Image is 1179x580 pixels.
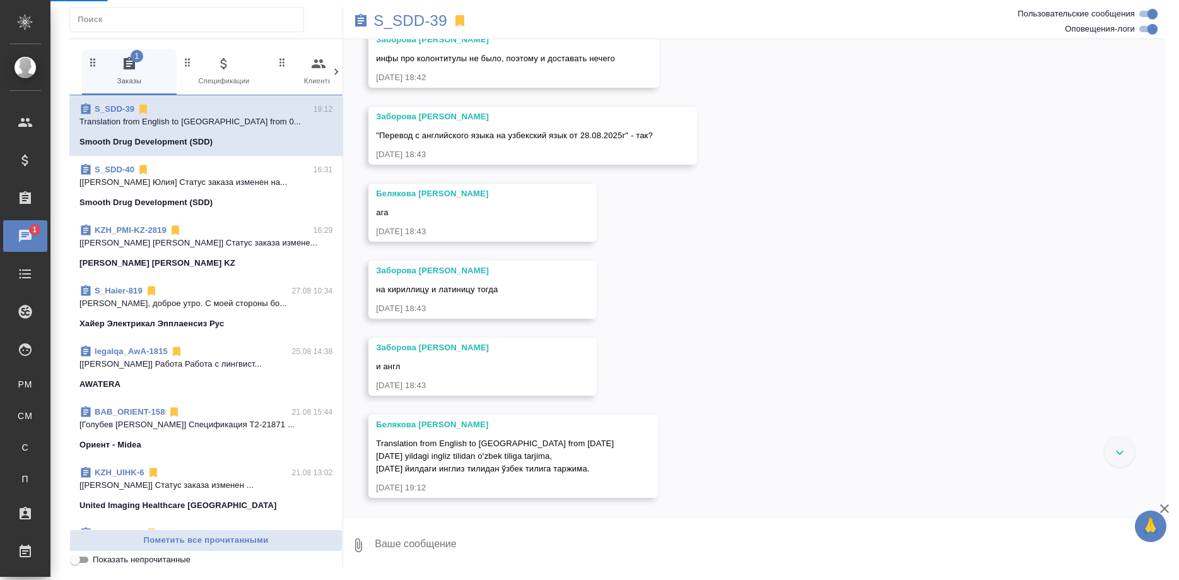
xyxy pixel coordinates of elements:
[1135,511,1166,542] button: 🙏
[182,56,194,68] svg: Зажми и перетащи, чтобы поменять порядок вкладок
[145,285,158,297] svg: Отписаться
[376,225,553,238] div: [DATE] 18:43
[87,56,172,87] span: Заказы
[276,56,361,87] span: Клиенты
[168,406,180,418] svg: Отписаться
[314,163,333,176] p: 16:31
[376,33,615,46] div: Заборова [PERSON_NAME]
[79,257,235,269] p: [PERSON_NAME] [PERSON_NAME] KZ
[376,341,553,354] div: Заборова [PERSON_NAME]
[76,533,336,548] span: Пометить все прочитанными
[69,459,343,519] div: KZH_UIHK-621.08 13:02[[PERSON_NAME]] Статус заказа изменен ...United Imaging Healthcare [GEOGRAPH...
[16,473,35,485] span: П
[95,165,134,174] a: S_SDD-40
[95,346,168,356] a: legalqa_AwA-1815
[376,208,388,217] span: ага
[79,378,120,391] p: AWATERA
[9,403,41,429] a: CM
[376,131,653,140] span: "Перевод с английского языка на узбекский язык от 28.08.2025г" - так?
[79,358,332,370] p: [[PERSON_NAME]] Работа Работа с лингвист...
[9,435,41,460] a: С
[169,224,182,237] svg: Отписаться
[1065,23,1135,35] span: Оповещения-логи
[69,519,343,580] div: S_Haier-82421.08 10:15[[PERSON_NAME] [PERSON_NAME]] Статус заказа изменен н...Хайер Электрикал Эп...
[9,466,41,492] a: П
[79,439,141,451] p: Ориент - Midea
[95,468,144,477] a: KZH_UIHK-6
[276,56,288,68] svg: Зажми и перетащи, чтобы поменять порядок вкладок
[376,439,614,473] span: Translation from English to [GEOGRAPHIC_DATA] from [DATE] [DATE] yildagi ingliz tilidan o‘zbek ti...
[79,176,332,189] p: [[PERSON_NAME] Юлия] Статус заказа изменен на...
[95,528,143,538] a: S_Haier-824
[16,378,35,391] span: PM
[3,220,47,252] a: 1
[182,56,266,87] span: Спецификации
[314,103,333,115] p: 19:12
[79,479,332,492] p: [[PERSON_NAME]] Статус заказа изменен ...
[1018,8,1135,20] span: Пользовательские сообщения
[25,223,44,236] span: 1
[69,216,343,277] div: KZH_PMI-KZ-281916:29[[PERSON_NAME] [PERSON_NAME]] Статус заказа измене...[PERSON_NAME] [PERSON_NA...
[376,362,400,371] span: и англ
[147,466,160,479] svg: Отписаться
[79,136,213,148] p: Smooth Drug Development (SDD)
[292,527,333,540] p: 21.08 10:15
[314,224,333,237] p: 16:29
[376,110,653,123] div: Заборова [PERSON_NAME]
[16,410,35,422] span: CM
[69,398,343,459] div: BAB_ORIENT-15821.08 15:44[Голубев [PERSON_NAME]] Спецификация Т2-21871 ...Ориент - Midea
[131,50,143,62] span: 1
[137,163,150,176] svg: Отписаться
[373,15,447,27] a: S_SDD-39
[137,103,150,115] svg: Отписаться
[69,156,343,216] div: S_SDD-4016:31[[PERSON_NAME] Юлия] Статус заказа изменен на...Smooth Drug Development (SDD)
[292,345,333,358] p: 25.08 14:38
[145,527,158,540] svg: Отписаться
[93,553,191,566] span: Показать непрочитанные
[9,372,41,397] a: PM
[79,499,276,512] p: United Imaging Healthcare [GEOGRAPHIC_DATA]
[79,297,332,310] p: [PERSON_NAME], доброе утро. С моей стороны бо...
[376,71,615,84] div: [DATE] 18:42
[376,148,653,161] div: [DATE] 18:43
[69,95,343,156] div: S_SDD-3919:12Translation from English to [GEOGRAPHIC_DATA] from 0...Smooth Drug Development (SDD)
[69,338,343,398] div: legalqa_AwA-181525.08 14:38[[PERSON_NAME]] Работа Работа с лингвист...AWATERA
[376,54,615,63] span: инфы про колонтитулы не было, поэтому и доставать нечего
[79,196,213,209] p: Smooth Drug Development (SDD)
[292,285,333,297] p: 27.08 10:34
[1140,513,1161,540] span: 🙏
[69,277,343,338] div: S_Haier-81927.08 10:34[PERSON_NAME], доброе утро. С моей стороны бо...Хайер Электрикал Эпплаенсиз...
[78,11,303,28] input: Поиск
[16,441,35,454] span: С
[79,115,332,128] p: Translation from English to [GEOGRAPHIC_DATA] from 0...
[95,225,167,235] a: KZH_PMI-KZ-2819
[79,237,332,249] p: [[PERSON_NAME] [PERSON_NAME]] Статус заказа измене...
[376,379,553,392] div: [DATE] 18:43
[95,407,165,417] a: BAB_ORIENT-158
[376,264,553,277] div: Заборова [PERSON_NAME]
[79,418,332,431] p: [Голубев [PERSON_NAME]] Спецификация Т2-21871 ...
[95,104,134,114] a: S_SDD-39
[95,286,143,295] a: S_Haier-819
[79,317,224,330] p: Хайер Электрикал Эпплаенсиз Рус
[170,345,183,358] svg: Отписаться
[376,285,498,294] span: на кириллицу и латиницу тогда
[376,187,553,200] div: Белякова [PERSON_NAME]
[376,482,614,494] div: [DATE] 19:12
[376,302,553,315] div: [DATE] 18:43
[292,466,333,479] p: 21.08 13:02
[69,530,343,552] button: Пометить все прочитанными
[376,418,614,431] div: Белякова [PERSON_NAME]
[292,406,333,418] p: 21.08 15:44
